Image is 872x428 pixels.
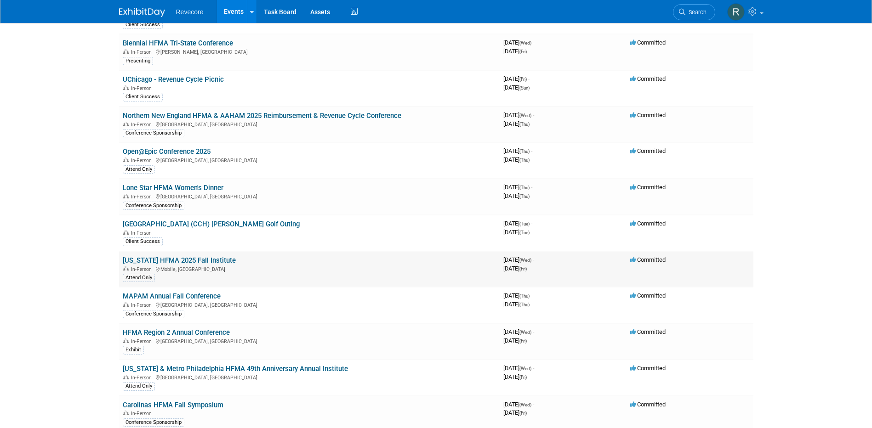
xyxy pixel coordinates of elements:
[123,192,496,200] div: [GEOGRAPHIC_DATA], [GEOGRAPHIC_DATA]
[528,75,530,82] span: -
[123,301,496,308] div: [GEOGRAPHIC_DATA], [GEOGRAPHIC_DATA]
[123,346,144,354] div: Exhibit
[131,302,154,308] span: In-Person
[131,411,154,417] span: In-Person
[503,256,534,263] span: [DATE]
[630,401,666,408] span: Committed
[630,292,666,299] span: Committed
[519,49,527,54] span: (Fri)
[503,112,534,118] span: [DATE]
[123,202,184,210] div: Conference Sponsorship
[630,220,666,227] span: Committed
[673,4,715,20] a: Search
[519,185,530,190] span: (Thu)
[503,48,527,55] span: [DATE]
[123,49,129,54] img: In-Person Event
[503,409,527,416] span: [DATE]
[123,39,233,47] a: Biennial HFMA Tri-State Conference
[630,365,666,372] span: Committed
[123,265,496,272] div: Mobile, [GEOGRAPHIC_DATA]
[123,237,163,246] div: Client Success
[503,365,534,372] span: [DATE]
[519,149,530,154] span: (Thu)
[123,21,163,29] div: Client Success
[519,411,527,416] span: (Fri)
[503,75,530,82] span: [DATE]
[519,122,530,127] span: (Thu)
[503,301,530,308] span: [DATE]
[123,93,163,101] div: Client Success
[123,365,348,373] a: [US_STATE] & Metro Philadelphia HFMA 49th Anniversary Annual Institute
[119,8,165,17] img: ExhibitDay
[176,8,204,16] span: Revecore
[531,220,532,227] span: -
[131,266,154,272] span: In-Person
[630,75,666,82] span: Committed
[533,365,534,372] span: -
[533,39,534,46] span: -
[131,122,154,128] span: In-Person
[123,256,236,265] a: [US_STATE] HFMA 2025 Fall Institute
[131,375,154,381] span: In-Person
[519,158,530,163] span: (Thu)
[123,310,184,318] div: Conference Sponsorship
[519,77,527,82] span: (Fri)
[131,158,154,163] span: In-Person
[123,194,129,198] img: In-Person Event
[123,85,129,90] img: In-Person Event
[123,292,221,300] a: MAPAM Annual Fall Conference
[630,39,666,46] span: Committed
[519,302,530,307] span: (Thu)
[503,229,530,236] span: [DATE]
[519,85,530,90] span: (Sun)
[131,85,154,91] span: In-Person
[123,337,496,344] div: [GEOGRAPHIC_DATA], [GEOGRAPHIC_DATA]
[123,120,496,128] div: [GEOGRAPHIC_DATA], [GEOGRAPHIC_DATA]
[123,373,496,381] div: [GEOGRAPHIC_DATA], [GEOGRAPHIC_DATA]
[503,328,534,335] span: [DATE]
[123,328,230,337] a: HFMA Region 2 Annual Conference
[123,156,496,163] div: [GEOGRAPHIC_DATA], [GEOGRAPHIC_DATA]
[123,129,184,137] div: Conference Sponsorship
[503,84,530,91] span: [DATE]
[533,401,534,408] span: -
[519,258,531,263] span: (Wed)
[503,265,527,272] span: [DATE]
[123,266,129,271] img: In-Person Event
[123,411,129,415] img: In-Person Event
[519,366,531,371] span: (Wed)
[123,122,129,126] img: In-Person Event
[519,230,530,235] span: (Tue)
[519,221,530,226] span: (Tue)
[531,292,532,299] span: -
[519,113,531,118] span: (Wed)
[503,373,527,380] span: [DATE]
[123,338,129,343] img: In-Person Event
[503,184,532,191] span: [DATE]
[519,330,531,335] span: (Wed)
[519,40,531,45] span: (Wed)
[630,147,666,154] span: Committed
[519,338,527,344] span: (Fri)
[123,184,223,192] a: Lone Star HFMA Women's Dinner
[123,274,155,282] div: Attend Only
[503,192,530,199] span: [DATE]
[685,9,707,16] span: Search
[123,230,129,235] img: In-Person Event
[531,184,532,191] span: -
[727,3,745,21] img: Rachael Sires
[503,220,532,227] span: [DATE]
[503,147,532,154] span: [DATE]
[123,165,155,174] div: Attend Only
[503,120,530,127] span: [DATE]
[123,112,401,120] a: Northern New England HFMA & AAHAM 2025 Reimbursement & Revenue Cycle Conference
[630,112,666,118] span: Committed
[533,256,534,263] span: -
[123,418,184,427] div: Conference Sponsorship
[503,156,530,163] span: [DATE]
[519,266,527,271] span: (Fri)
[503,401,534,408] span: [DATE]
[131,49,154,55] span: In-Person
[519,293,530,298] span: (Thu)
[123,375,129,379] img: In-Person Event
